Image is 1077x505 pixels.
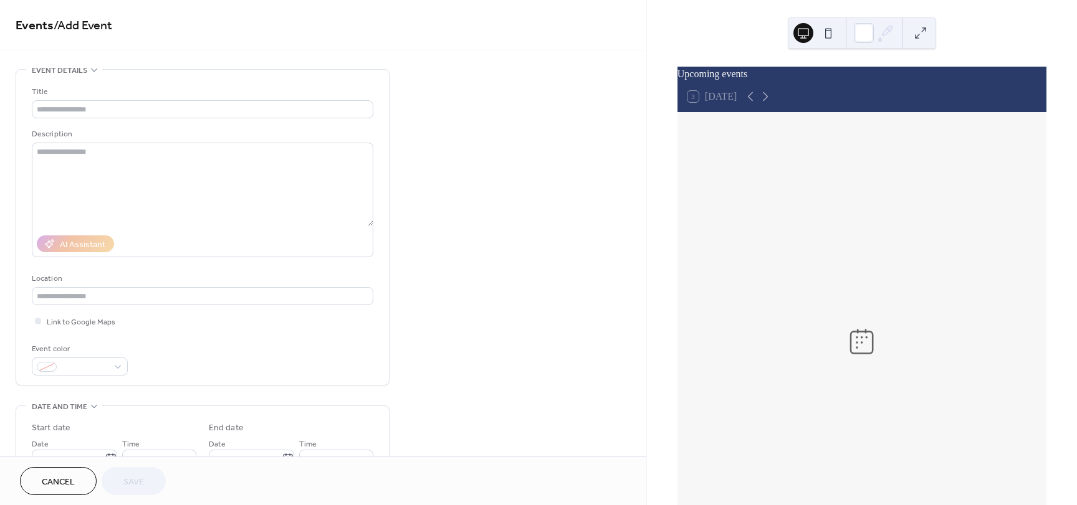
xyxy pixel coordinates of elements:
span: / Add Event [54,14,112,38]
div: Title [32,85,371,98]
span: Time [122,438,140,451]
button: Cancel [20,467,97,495]
span: Date and time [32,400,87,413]
div: Location [32,272,371,285]
div: End date [209,422,244,435]
a: Events [16,14,54,38]
span: Event details [32,64,87,77]
span: Time [299,438,317,451]
span: Link to Google Maps [47,316,115,329]
span: Date [32,438,49,451]
span: Date [209,438,226,451]
div: Description [32,128,371,141]
div: Start date [32,422,70,435]
div: Upcoming events [677,67,1046,82]
div: Event color [32,342,125,356]
span: Cancel [42,476,75,489]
